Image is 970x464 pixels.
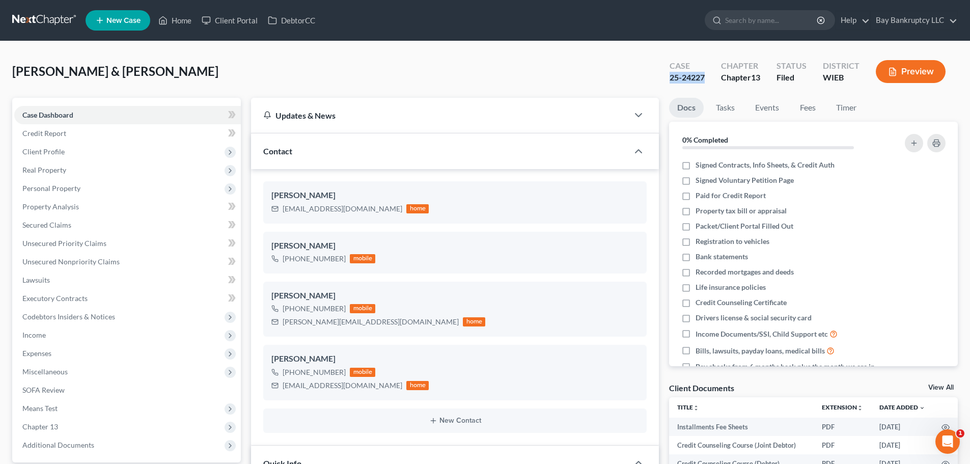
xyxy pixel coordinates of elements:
span: Additional Documents [22,441,94,449]
span: Credit Counseling Certificate [696,297,787,308]
span: 13 [751,72,760,82]
span: [PERSON_NAME] & [PERSON_NAME] [12,64,218,78]
span: Secured Claims [22,221,71,229]
td: PDF [814,436,871,454]
span: 1 [956,429,964,438]
a: Help [836,11,870,30]
div: 25-24227 [670,72,705,84]
span: Means Test [22,404,58,413]
span: Bank statements [696,252,748,262]
span: Property Analysis [22,202,79,211]
div: home [463,317,485,326]
button: New Contact [271,417,639,425]
div: [PERSON_NAME] [271,189,639,202]
div: District [823,60,860,72]
span: Registration to vehicles [696,236,769,247]
a: Unsecured Priority Claims [14,234,241,253]
a: Credit Report [14,124,241,143]
a: Case Dashboard [14,106,241,124]
span: Paid for Credit Report [696,190,766,201]
a: SOFA Review [14,381,241,399]
a: Secured Claims [14,216,241,234]
span: Drivers license & social security card [696,313,812,323]
a: Property Analysis [14,198,241,216]
button: Preview [876,60,946,83]
div: mobile [350,368,375,377]
a: Date Added expand_more [879,403,925,411]
span: Codebtors Insiders & Notices [22,312,115,321]
a: Unsecured Nonpriority Claims [14,253,241,271]
a: Client Portal [197,11,263,30]
div: Chapter [721,72,760,84]
a: Fees [791,98,824,118]
div: home [406,204,429,213]
span: Chapter 13 [22,422,58,431]
div: [PERSON_NAME] [271,240,639,252]
a: Timer [828,98,865,118]
div: Filed [777,72,807,84]
a: View All [928,384,954,391]
a: Events [747,98,787,118]
iframe: Intercom live chat [935,429,960,454]
span: Packet/Client Portal Filled Out [696,221,793,231]
span: Personal Property [22,184,80,193]
a: Extensionunfold_more [822,403,863,411]
div: [PHONE_NUMBER] [283,304,346,314]
a: Lawsuits [14,271,241,289]
span: Contact [263,146,292,156]
span: Real Property [22,166,66,174]
a: Titleunfold_more [677,403,699,411]
td: [DATE] [871,418,933,436]
span: Credit Report [22,129,66,138]
div: [PERSON_NAME] [271,290,639,302]
span: Property tax bill or appraisal [696,206,787,216]
td: Credit Counseling Course (Joint Debtor) [669,436,814,454]
i: unfold_more [693,405,699,411]
td: PDF [814,418,871,436]
div: Updates & News [263,110,616,121]
span: Income [22,331,46,339]
span: Lawsuits [22,276,50,284]
a: Executory Contracts [14,289,241,308]
div: [PERSON_NAME][EMAIL_ADDRESS][DOMAIN_NAME] [283,317,459,327]
span: Recorded mortgages and deeds [696,267,794,277]
div: mobile [350,304,375,313]
span: SOFA Review [22,386,65,394]
strong: 0% Completed [682,135,728,144]
i: unfold_more [857,405,863,411]
div: [EMAIL_ADDRESS][DOMAIN_NAME] [283,380,402,391]
span: Bills, lawsuits, payday loans, medical bills [696,346,825,356]
span: Client Profile [22,147,65,156]
i: expand_more [919,405,925,411]
div: Status [777,60,807,72]
td: [DATE] [871,436,933,454]
span: New Case [106,17,141,24]
a: Tasks [708,98,743,118]
a: Bay Bankruptcy LLC [871,11,957,30]
div: [EMAIL_ADDRESS][DOMAIN_NAME] [283,204,402,214]
span: Unsecured Priority Claims [22,239,106,248]
div: Client Documents [669,383,734,393]
span: Executory Contracts [22,294,88,303]
a: DebtorCC [263,11,320,30]
div: [PHONE_NUMBER] [283,367,346,377]
div: mobile [350,254,375,263]
span: Pay checks from 6 months back plus the month we are in [696,362,875,372]
td: Installments Fee Sheets [669,418,814,436]
div: [PHONE_NUMBER] [283,254,346,264]
span: Income Documents/SSI, Child Support etc [696,329,828,339]
div: home [406,381,429,390]
div: [PERSON_NAME] [271,353,639,365]
span: Expenses [22,349,51,358]
a: Docs [669,98,704,118]
div: Chapter [721,60,760,72]
span: Signed Contracts, Info Sheets, & Credit Auth [696,160,835,170]
span: Case Dashboard [22,111,73,119]
input: Search by name... [725,11,818,30]
span: Miscellaneous [22,367,68,376]
div: WIEB [823,72,860,84]
div: Case [670,60,705,72]
span: Life insurance policies [696,282,766,292]
a: Home [153,11,197,30]
span: Signed Voluntary Petition Page [696,175,794,185]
